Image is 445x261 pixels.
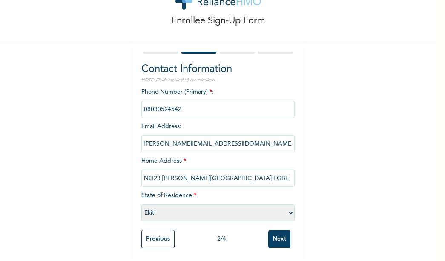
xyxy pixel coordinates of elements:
[141,135,295,152] input: Enter email Address
[141,89,295,112] span: Phone Number (Primary) :
[175,235,268,244] div: 2 / 4
[141,123,295,147] span: Email Address :
[141,192,295,216] span: State of Residence
[141,158,295,181] span: Home Address :
[141,101,295,118] input: Enter Primary Phone Number
[141,230,175,248] input: Previous
[141,77,295,83] p: NOTE: Fields marked (*) are required
[141,62,295,77] h2: Contact Information
[141,170,295,187] input: Enter home address
[171,14,265,28] p: Enrollee Sign-Up Form
[268,230,290,248] input: Next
